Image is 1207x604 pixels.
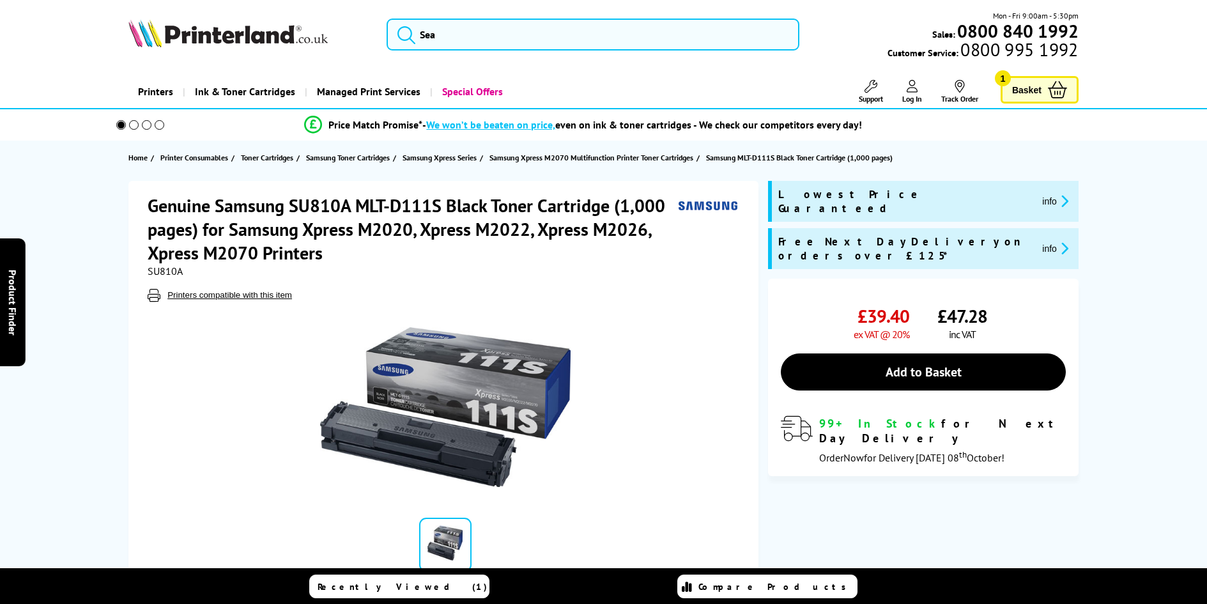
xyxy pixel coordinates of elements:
h1: Genuine Samsung SU810A MLT-D111S Black Toner Cartridge (1,000 pages) for Samsung Xpress M2020, Xp... [148,194,679,265]
a: Printers [128,75,183,108]
span: Support [859,94,883,104]
a: Printerland Logo [128,19,371,50]
span: £47.28 [937,304,987,328]
span: Printer Consumables [160,151,228,164]
span: Product Finder [6,269,19,335]
span: Lowest Price Guaranteed [778,187,1032,215]
a: Samsung MLT-D111S Black Toner Cartridge (1,000 pages) [706,151,896,164]
span: Log In [902,94,922,104]
span: SU810A [148,265,183,277]
span: Now [843,451,864,464]
div: for Next Day Delivery [819,416,1066,445]
button: promo-description [1038,241,1072,256]
a: Basket 1 [1001,76,1079,104]
a: Track Order [941,80,978,104]
span: Compare Products [698,581,853,592]
span: Basket [1012,81,1042,98]
button: promo-description [1038,194,1072,208]
span: Sales: [932,28,955,40]
li: modal_Promise [99,114,1068,136]
a: Recently Viewed (1) [309,575,489,598]
div: modal_delivery [781,416,1066,463]
a: Samsung Xpress M2070 Multifunction Printer Toner Cartridges [489,151,696,164]
span: Order for Delivery [DATE] 08 October! [819,451,1004,464]
a: Special Offers [430,75,512,108]
a: Home [128,151,151,164]
a: Log In [902,80,922,104]
a: Support [859,80,883,104]
span: Samsung MLT-D111S Black Toner Cartridge (1,000 pages) [706,151,893,164]
a: Samsung Xpress Series [403,151,480,164]
span: £39.40 [857,304,909,328]
a: Managed Print Services [305,75,430,108]
span: Home [128,151,148,164]
span: ex VAT @ 20% [854,328,909,341]
img: Samsung [679,194,737,217]
sup: th [959,449,967,460]
span: Ink & Toner Cartridges [195,75,295,108]
span: 0800 995 1992 [958,43,1078,56]
span: 1 [995,70,1011,86]
a: Printer Consumables [160,151,231,164]
a: Ink & Toner Cartridges [183,75,305,108]
span: inc VAT [949,328,976,341]
div: - even on ink & toner cartridges - We check our competitors every day! [422,118,862,131]
span: Toner Cartridges [241,151,293,164]
span: We won’t be beaten on price, [426,118,555,131]
a: Samsung Toner Cartridges [306,151,393,164]
span: Mon - Fri 9:00am - 5:30pm [993,10,1079,22]
a: Compare Products [677,575,857,598]
span: 99+ In Stock [819,416,941,431]
span: Samsung Toner Cartridges [306,151,390,164]
span: Free Next Day Delivery on orders over £125* [778,235,1032,263]
a: 0800 840 1992 [955,25,1079,37]
span: Recently Viewed (1) [318,581,488,592]
img: Printerland Logo [128,19,328,47]
input: Sea [387,19,799,50]
span: Samsung Xpress M2070 Multifunction Printer Toner Cartridges [489,151,693,164]
img: Samsung SU810A MLT-D111S Black Toner Cartridge (1,000 pages) [320,327,571,488]
a: Add to Basket [781,353,1066,391]
span: Samsung Xpress Series [403,151,477,164]
button: Printers compatible with this item [164,290,296,300]
span: Customer Service: [888,43,1078,59]
span: Price Match Promise* [328,118,422,131]
b: 0800 840 1992 [957,19,1079,43]
a: Toner Cartridges [241,151,296,164]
